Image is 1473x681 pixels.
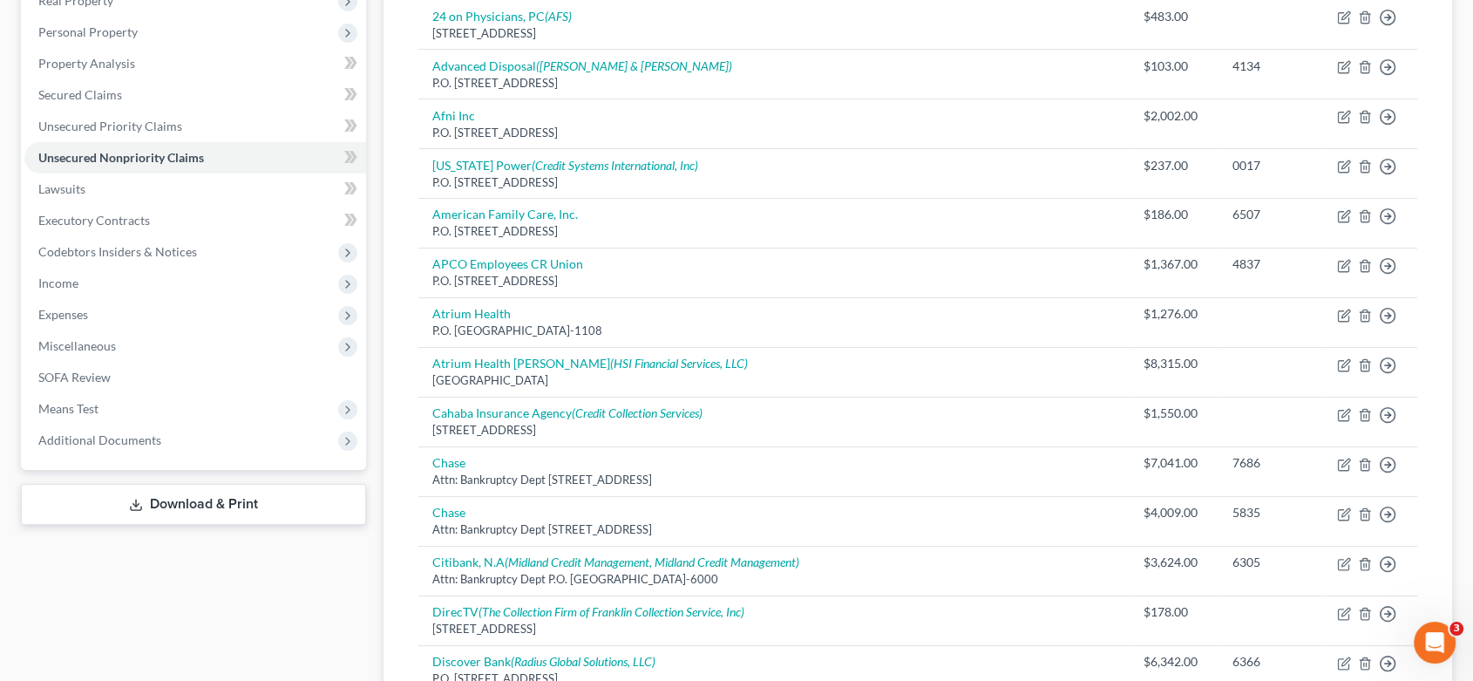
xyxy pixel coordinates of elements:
[24,111,366,142] a: Unsecured Priority Claims
[432,9,572,24] a: 24 on Physicians, PC(AFS)
[1144,355,1205,372] div: $8,315.00
[432,372,1117,389] div: [GEOGRAPHIC_DATA]
[1414,622,1456,664] iframe: Intercom live chat
[1144,504,1205,521] div: $4,009.00
[38,213,150,228] span: Executory Contracts
[38,56,135,71] span: Property Analysis
[1144,653,1205,671] div: $6,342.00
[505,555,799,569] i: (Midland Credit Management, Midland Credit Management)
[1144,206,1205,223] div: $186.00
[1144,107,1205,125] div: $2,002.00
[1232,255,1309,273] div: 4837
[432,472,1117,488] div: Attn: Bankruptcy Dept [STREET_ADDRESS]
[1449,622,1463,636] span: 3
[38,150,204,165] span: Unsecured Nonpriority Claims
[38,307,88,322] span: Expenses
[432,323,1117,339] div: P.O. [GEOGRAPHIC_DATA]-1108
[1232,653,1309,671] div: 6366
[432,273,1117,289] div: P.O. [STREET_ADDRESS]
[432,422,1117,439] div: [STREET_ADDRESS]
[432,108,475,123] a: Afni Inc
[432,256,583,271] a: APCO Employees CR Union
[38,181,85,196] span: Lawsuits
[1232,157,1309,174] div: 0017
[432,306,511,321] a: Atrium Health
[545,9,572,24] i: (AFS)
[536,58,732,73] i: ([PERSON_NAME] & [PERSON_NAME])
[24,362,366,393] a: SOFA Review
[38,338,116,353] span: Miscellaneous
[38,244,197,259] span: Codebtors Insiders & Notices
[432,405,703,420] a: Cahaba Insurance Agency(Credit Collection Services)
[38,370,111,385] span: SOFA Review
[432,654,655,669] a: Discover Bank(Radius Global Solutions, LLC)
[432,455,465,470] a: Chase
[1144,58,1205,75] div: $103.00
[38,432,161,447] span: Additional Documents
[432,505,465,520] a: Chase
[432,174,1117,191] div: P.O. [STREET_ADDRESS]
[432,158,698,173] a: [US_STATE] Power(Credit Systems International, Inc)
[1144,255,1205,273] div: $1,367.00
[432,604,744,619] a: DirecTV(The Collection Firm of Franklin Collection Service, Inc)
[1232,58,1309,75] div: 4134
[38,24,138,39] span: Personal Property
[432,555,799,569] a: Citibank, N.A(Midland Credit Management, Midland Credit Management)
[38,401,98,416] span: Means Test
[432,571,1117,588] div: Attn: Bankruptcy Dept P.O. [GEOGRAPHIC_DATA]-6000
[38,87,122,102] span: Secured Claims
[1232,206,1309,223] div: 6507
[572,405,703,420] i: (Credit Collection Services)
[1144,554,1205,571] div: $3,624.00
[1144,405,1205,422] div: $1,550.00
[24,48,366,79] a: Property Analysis
[1144,8,1205,25] div: $483.00
[610,356,748,371] i: (HSI Financial Services, LLC)
[1144,305,1205,323] div: $1,276.00
[38,276,78,290] span: Income
[21,484,366,525] a: Download & Print
[24,142,366,174] a: Unsecured Nonpriority Claims
[432,356,748,371] a: Atrium Health [PERSON_NAME](HSI Financial Services, LLC)
[479,604,744,619] i: (The Collection Firm of Franklin Collection Service, Inc)
[24,174,366,205] a: Lawsuits
[1144,157,1205,174] div: $237.00
[24,79,366,111] a: Secured Claims
[432,25,1117,42] div: [STREET_ADDRESS]
[24,205,366,236] a: Executory Contracts
[432,621,1117,637] div: [STREET_ADDRESS]
[511,654,655,669] i: (Radius Global Solutions, LLC)
[432,125,1117,141] div: P.O. [STREET_ADDRESS]
[532,158,698,173] i: (Credit Systems International, Inc)
[432,75,1117,92] div: P.O. [STREET_ADDRESS]
[1144,603,1205,621] div: $178.00
[432,521,1117,538] div: Attn: Bankruptcy Dept [STREET_ADDRESS]
[38,119,182,133] span: Unsecured Priority Claims
[1232,454,1309,472] div: 7686
[432,58,732,73] a: Advanced Disposal([PERSON_NAME] & [PERSON_NAME])
[1232,554,1309,571] div: 6305
[1232,504,1309,521] div: 5835
[1144,454,1205,472] div: $7,041.00
[432,223,1117,240] div: P.O. [STREET_ADDRESS]
[432,207,578,221] a: American Family Care, Inc.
